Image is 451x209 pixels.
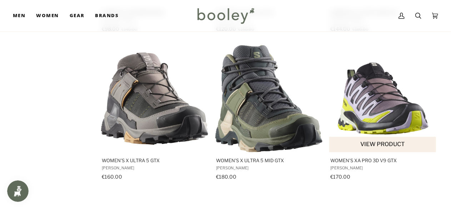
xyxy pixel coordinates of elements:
span: Men [13,12,25,19]
span: [PERSON_NAME] [330,166,436,171]
img: Salomon Women's X Ultra 5 GTX Plum Kitten / Nine Iron / Soft Clay - Booley Galway [101,45,208,152]
img: Salomon Women's XA Pro 3D V9 GTX Moonscape / Orchid Petal / Sulphur Spring- Booley Galway [330,45,437,152]
iframe: Button to open loyalty program pop-up [7,180,29,202]
span: Women's X Ultra 5 GTX [102,158,207,164]
a: Women's XA Pro 3D V9 GTX [329,45,437,183]
span: Women's X Ultra 5 Mid GTX [216,158,321,164]
span: €180.00 [216,174,236,180]
img: Salomon Women's X Ultra 5 Mid GTX Turbulence / Sedona Sage / Tender Peach - Booley Galway [215,45,322,152]
span: [PERSON_NAME] [216,166,321,171]
span: Brands [95,12,119,19]
span: [PERSON_NAME] [102,166,207,171]
img: Booley [194,5,257,26]
span: €170.00 [330,174,350,180]
span: €160.00 [102,174,122,180]
span: Gear [70,12,85,19]
button: View product [329,137,436,152]
span: Women [36,12,59,19]
a: Women's X Ultra 5 GTX [101,45,208,183]
span: Women's XA Pro 3D V9 GTX [330,158,436,164]
a: Women's X Ultra 5 Mid GTX [215,45,322,183]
